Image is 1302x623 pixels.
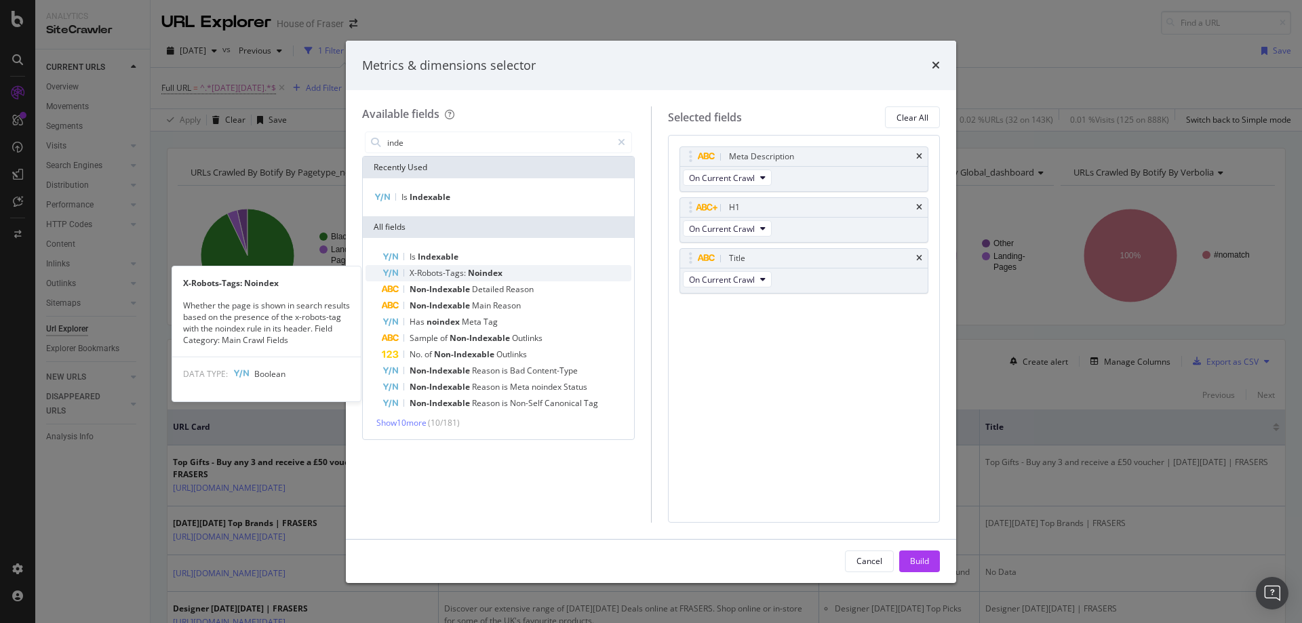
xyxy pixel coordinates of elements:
[427,316,462,327] span: noindex
[510,365,527,376] span: Bad
[689,223,755,235] span: On Current Crawl
[899,550,940,572] button: Build
[932,57,940,75] div: times
[856,555,882,567] div: Cancel
[410,283,472,295] span: Non-Indexable
[410,316,427,327] span: Has
[506,283,534,295] span: Reason
[484,316,498,327] span: Tag
[916,254,922,262] div: times
[679,197,929,243] div: H1timesOn Current Crawl
[510,397,545,409] span: Non-Self
[496,348,527,360] span: Outlinks
[450,332,512,344] span: Non-Indexable
[418,251,458,262] span: Indexable
[885,106,940,128] button: Clear All
[545,397,584,409] span: Canonical
[410,332,440,344] span: Sample
[527,365,578,376] span: Content-Type
[916,203,922,212] div: times
[910,555,929,567] div: Build
[410,397,472,409] span: Non-Indexable
[363,216,634,238] div: All fields
[410,300,472,311] span: Non-Indexable
[462,316,484,327] span: Meta
[363,157,634,178] div: Recently Used
[472,365,502,376] span: Reason
[346,41,956,583] div: modal
[564,381,587,393] span: Status
[679,146,929,192] div: Meta DescriptiontimesOn Current Crawl
[472,381,502,393] span: Reason
[428,417,460,428] span: ( 10 / 181 )
[502,397,510,409] span: is
[401,191,410,203] span: Is
[683,271,772,287] button: On Current Crawl
[689,172,755,184] span: On Current Crawl
[493,300,521,311] span: Reason
[472,283,506,295] span: Detailed
[410,251,418,262] span: Is
[729,252,745,265] div: Title
[689,274,755,285] span: On Current Crawl
[362,57,536,75] div: Metrics & dimensions selector
[916,153,922,161] div: times
[683,220,772,237] button: On Current Crawl
[729,201,740,214] div: H1
[376,417,427,428] span: Show 10 more
[410,348,425,360] span: No.
[668,110,742,125] div: Selected fields
[386,132,612,153] input: Search by field name
[440,332,450,344] span: of
[172,300,361,346] div: Whether the page is shown in search results based on the presence of the x-robots-tag with the no...
[425,348,434,360] span: of
[896,112,928,123] div: Clear All
[502,381,510,393] span: is
[410,381,472,393] span: Non-Indexable
[410,267,468,279] span: X-Robots-Tags:
[683,169,772,186] button: On Current Crawl
[584,397,598,409] span: Tag
[729,150,794,163] div: Meta Description
[410,365,472,376] span: Non-Indexable
[468,267,502,279] span: Noindex
[512,332,542,344] span: Outlinks
[502,365,510,376] span: is
[845,550,894,572] button: Cancel
[1256,577,1288,609] div: Open Intercom Messenger
[172,277,361,289] div: X-Robots-Tags: Noindex
[434,348,496,360] span: Non-Indexable
[362,106,439,121] div: Available fields
[532,381,564,393] span: noindex
[472,300,493,311] span: Main
[679,248,929,294] div: TitletimesOn Current Crawl
[410,191,450,203] span: Indexable
[472,397,502,409] span: Reason
[510,381,532,393] span: Meta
